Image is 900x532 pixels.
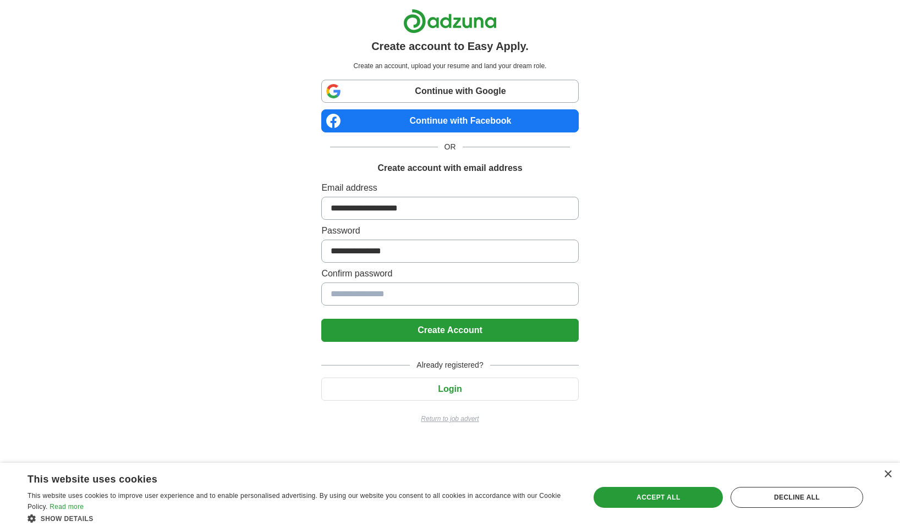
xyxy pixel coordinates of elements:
[731,487,863,508] div: Decline all
[321,378,578,401] button: Login
[323,61,576,71] p: Create an account, upload your resume and land your dream role.
[28,513,573,524] div: Show details
[321,414,578,424] a: Return to job advert
[321,224,578,237] label: Password
[321,267,578,280] label: Confirm password
[883,470,892,479] div: Close
[28,492,561,511] span: This website uses cookies to improve user experience and to enable personalised advertising. By u...
[403,9,497,34] img: Adzuna logo
[41,515,94,523] span: Show details
[410,359,490,371] span: Already registered?
[321,181,578,195] label: Email address
[28,469,546,486] div: This website uses cookies
[321,319,578,342] button: Create Account
[438,141,463,153] span: OR
[594,487,723,508] div: Accept all
[371,38,529,54] h1: Create account to Easy Apply.
[321,384,578,394] a: Login
[377,162,522,175] h1: Create account with email address
[50,503,84,511] a: Read more, opens a new window
[321,109,578,132] a: Continue with Facebook
[321,80,578,103] a: Continue with Google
